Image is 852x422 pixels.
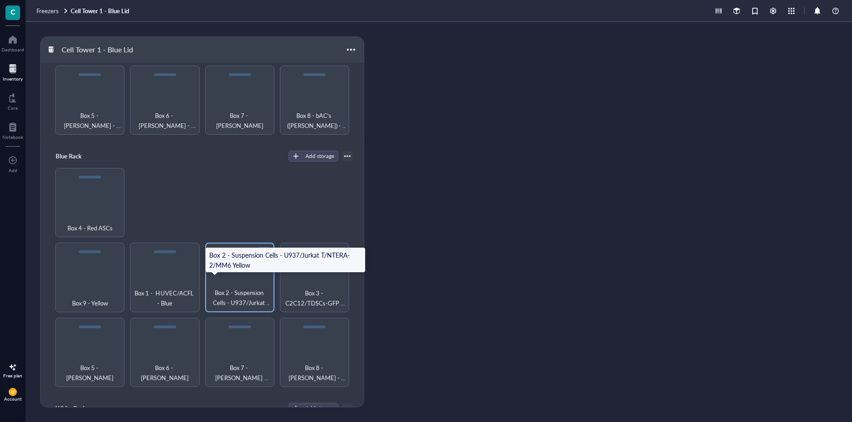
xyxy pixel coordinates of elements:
[284,288,345,308] span: Box 3 - C2C12/TDSCs-GFP - Red
[1,32,24,52] a: Dashboard
[289,151,338,162] button: Add storage
[3,61,23,81] a: Inventory
[2,120,23,140] a: Notebook
[8,105,18,111] div: Core
[284,363,345,383] span: Box 8 - [PERSON_NAME] - Yellow
[2,134,23,140] div: Notebook
[209,363,270,383] span: Box 7 - [PERSON_NAME] ([PERSON_NAME]) - blue
[72,298,108,308] span: Box 9 - Yellow
[1,47,24,52] div: Dashboard
[52,402,106,415] div: White Rack
[305,152,334,160] div: Add storage
[71,7,131,15] a: Cell Tower 1 - Blue Lid
[9,168,17,173] div: Add
[4,396,22,402] div: Account
[57,42,137,57] div: Cell Tower 1 - Blue Lid
[10,390,15,395] span: LF
[59,363,120,383] span: Box 5 - [PERSON_NAME]
[10,6,15,17] span: C
[52,150,106,163] div: Blue Rack
[209,111,270,131] span: Box 7 - [PERSON_NAME]
[284,111,345,131] span: Box 8 - bAC's ([PERSON_NAME]) - Green
[36,6,59,15] span: Freezers
[134,288,195,308] span: Box 1 - HUVEC/ACFL - Blue
[209,250,361,270] div: Box 2 - Suspension Cells - U937/Jurkat T/NTERA-2/MM6 Yellow
[8,91,18,111] a: Core
[59,111,120,131] span: Box 5 - [PERSON_NAME] - [PERSON_NAME] - Red
[210,288,270,308] span: Box 2 - Suspension Cells - U937/Jurkat T/NTERA-2/MM6 Yellow
[134,363,195,383] span: Box 6 - [PERSON_NAME]
[289,403,338,414] button: Add storage
[134,111,195,131] span: Box 6 - [PERSON_NAME] - Green
[3,373,22,378] div: Free plan
[36,7,69,15] a: Freezers
[67,223,113,233] span: Box 4 - Red ASCs
[3,76,23,81] div: Inventory
[305,404,334,412] div: Add storage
